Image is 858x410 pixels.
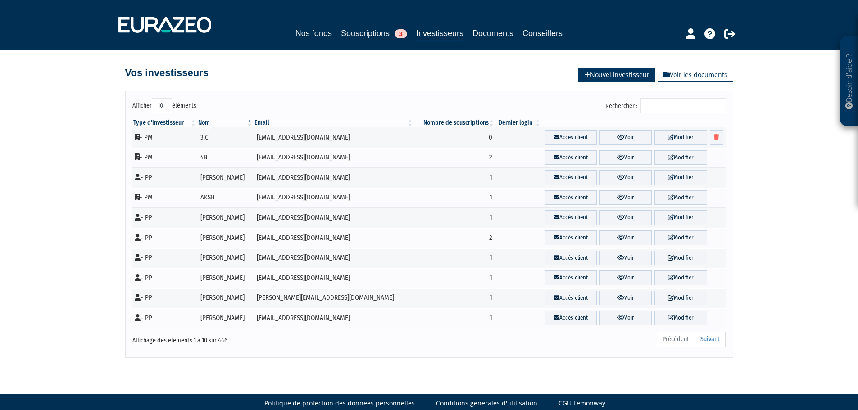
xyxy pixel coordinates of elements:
[545,190,597,205] a: Accès client
[197,288,254,308] td: [PERSON_NAME]
[125,68,209,78] h4: Vos investisseurs
[414,188,495,208] td: 1
[545,210,597,225] a: Accès client
[599,251,652,266] a: Voir
[197,207,254,228] td: [PERSON_NAME]
[545,130,597,145] a: Accès client
[132,248,197,268] td: - PP
[132,127,197,148] td: - PM
[654,270,707,285] a: Modifier
[599,210,652,225] a: Voir
[132,188,197,208] td: - PM
[522,27,563,40] a: Conseillers
[436,399,537,408] a: Conditions générales d'utilisation
[654,130,707,145] a: Modifier
[132,148,197,168] td: - PM
[658,68,733,82] a: Voir les documents
[197,148,254,168] td: 4B
[599,190,652,205] a: Voir
[414,268,495,288] td: 1
[599,270,652,285] a: Voir
[254,207,414,228] td: [EMAIL_ADDRESS][DOMAIN_NAME]
[341,27,407,40] a: Souscriptions3
[197,248,254,268] td: [PERSON_NAME]
[654,190,707,205] a: Modifier
[599,130,652,145] a: Voir
[295,27,332,40] a: Nos fonds
[695,332,726,347] a: Suivant
[197,188,254,208] td: AKSB
[414,288,495,308] td: 1
[599,150,652,165] a: Voir
[197,167,254,188] td: [PERSON_NAME]
[414,127,495,148] td: 0
[254,148,414,168] td: [EMAIL_ADDRESS][DOMAIN_NAME]
[545,270,597,285] a: Accès client
[605,98,726,113] label: Rechercher :
[254,308,414,328] td: [EMAIL_ADDRESS][DOMAIN_NAME]
[132,167,197,188] td: - PP
[599,230,652,245] a: Voir
[472,27,513,40] a: Documents
[545,150,597,165] a: Accès client
[254,268,414,288] td: [EMAIL_ADDRESS][DOMAIN_NAME]
[545,311,597,325] a: Accès client
[152,98,172,113] select: Afficheréléments
[416,27,463,41] a: Investisseurs
[654,170,707,185] a: Modifier
[710,130,723,145] a: Supprimer
[197,268,254,288] td: [PERSON_NAME]
[254,118,414,127] th: Email : activer pour trier la colonne par ordre croissant
[599,170,652,185] a: Voir
[654,311,707,325] a: Modifier
[132,288,197,308] td: - PP
[654,230,707,245] a: Modifier
[654,251,707,266] a: Modifier
[545,251,597,266] a: Accès client
[558,399,605,408] a: CGU Lemonway
[414,228,495,248] td: 2
[414,207,495,228] td: 1
[132,118,197,127] th: Type d'investisseur : activer pour trier la colonne par ordre croissant
[132,308,197,328] td: - PP
[132,228,197,248] td: - PP
[844,41,854,122] p: Besoin d'aide ?
[264,399,415,408] a: Politique de protection des données personnelles
[640,98,726,113] input: Rechercher :
[414,248,495,268] td: 1
[414,148,495,168] td: 2
[654,291,707,306] a: Modifier
[599,311,652,325] a: Voir
[118,17,211,33] img: 1732889491-logotype_eurazeo_blanc_rvb.png
[414,308,495,328] td: 1
[578,68,655,82] a: Nouvel investisseur
[132,207,197,228] td: - PP
[395,29,407,38] span: 3
[654,210,707,225] a: Modifier
[254,228,414,248] td: [EMAIL_ADDRESS][DOMAIN_NAME]
[197,308,254,328] td: [PERSON_NAME]
[254,248,414,268] td: [EMAIL_ADDRESS][DOMAIN_NAME]
[545,230,597,245] a: Accès client
[654,150,707,165] a: Modifier
[542,118,726,127] th: &nbsp;
[197,118,254,127] th: Nom : activer pour trier la colonne par ordre d&eacute;croissant
[599,291,652,306] a: Voir
[132,98,196,113] label: Afficher éléments
[414,118,495,127] th: Nombre de souscriptions : activer pour trier la colonne par ordre croissant
[414,167,495,188] td: 1
[197,127,254,148] td: 3.C
[132,331,372,345] div: Affichage des éléments 1 à 10 sur 446
[132,268,197,288] td: - PP
[254,288,414,308] td: [PERSON_NAME][EMAIL_ADDRESS][DOMAIN_NAME]
[197,228,254,248] td: [PERSON_NAME]
[254,167,414,188] td: [EMAIL_ADDRESS][DOMAIN_NAME]
[495,118,542,127] th: Dernier login : activer pour trier la colonne par ordre croissant
[254,127,414,148] td: [EMAIL_ADDRESS][DOMAIN_NAME]
[254,188,414,208] td: [EMAIL_ADDRESS][DOMAIN_NAME]
[545,291,597,306] a: Accès client
[545,170,597,185] a: Accès client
